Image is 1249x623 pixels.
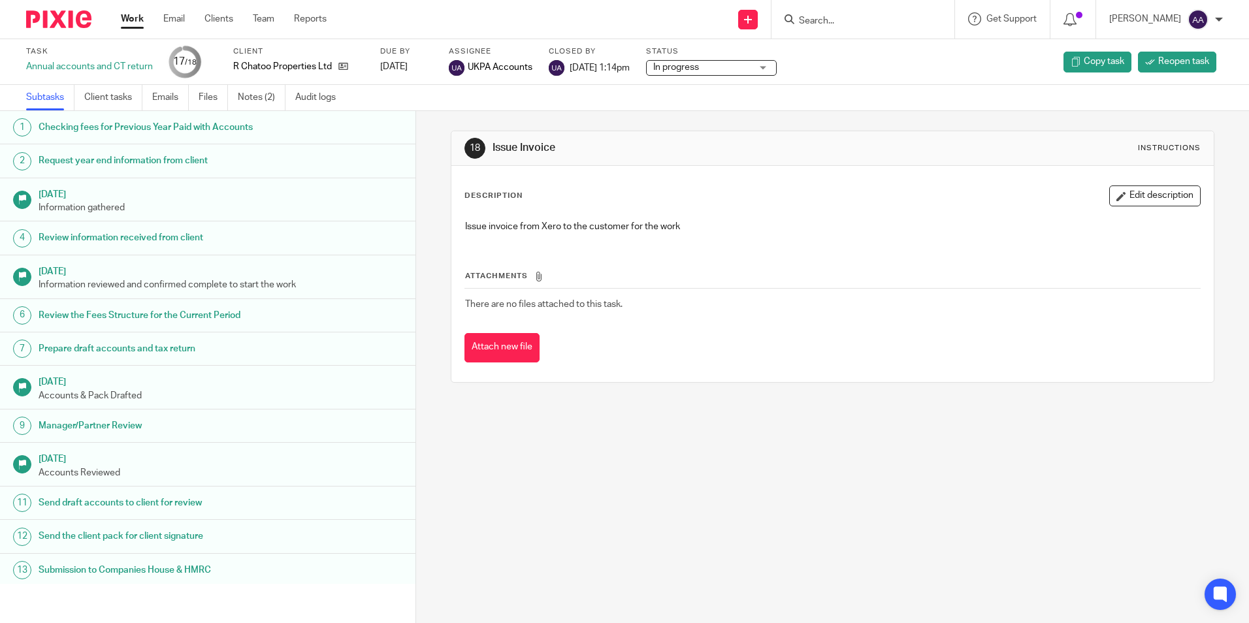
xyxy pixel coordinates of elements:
div: 11 [13,494,31,512]
div: Annual accounts and CT return [26,60,153,73]
label: Assignee [449,46,532,57]
span: Attachments [465,272,528,280]
a: Email [163,12,185,25]
small: /18 [185,59,197,66]
h1: [DATE] [39,185,403,201]
h1: Send draft accounts to client for review [39,493,282,513]
h1: Prepare draft accounts and tax return [39,339,282,359]
p: [PERSON_NAME] [1109,12,1181,25]
a: Team [253,12,274,25]
img: svg%3E [1188,9,1208,30]
div: 18 [464,138,485,159]
span: Get Support [986,14,1037,24]
div: Instructions [1138,143,1201,153]
a: Copy task [1063,52,1131,72]
a: Audit logs [295,85,346,110]
h1: Manager/Partner Review [39,416,282,436]
p: Description [464,191,523,201]
div: 17 [173,54,197,69]
span: There are no files attached to this task. [465,300,623,309]
h1: [DATE] [39,449,403,466]
h1: Review the Fees Structure for the Current Period [39,306,282,325]
a: Emails [152,85,189,110]
label: Client [233,46,364,57]
span: In progress [653,63,699,72]
a: Reports [294,12,327,25]
h1: Checking fees for Previous Year Paid with Accounts [39,118,282,137]
label: Status [646,46,777,57]
img: svg%3E [449,60,464,76]
span: Copy task [1084,55,1124,68]
h1: Submission to Companies House & HMRC [39,560,282,580]
h1: Review information received from client [39,228,282,248]
h1: [DATE] [39,262,403,278]
h1: Send the client pack for client signature [39,526,282,546]
p: R Chatoo Properties Ltd [233,60,332,73]
label: Due by [380,46,432,57]
span: [DATE] 1:14pm [570,63,630,72]
div: 7 [13,340,31,358]
h1: Issue Invoice [493,141,860,155]
p: Issue invoice from Xero to the customer for the work [465,220,1199,233]
h1: [DATE] [39,372,403,389]
p: Information reviewed and confirmed complete to start the work [39,278,403,291]
a: Subtasks [26,85,74,110]
a: Notes (2) [238,85,285,110]
a: Work [121,12,144,25]
img: svg%3E [549,60,564,76]
p: Accounts Reviewed [39,466,403,479]
label: Closed by [549,46,630,57]
a: Clients [204,12,233,25]
p: Information gathered [39,201,403,214]
button: Edit description [1109,185,1201,206]
span: Reopen task [1158,55,1209,68]
div: 13 [13,561,31,579]
div: 2 [13,152,31,170]
div: 6 [13,306,31,325]
a: Client tasks [84,85,142,110]
div: [DATE] [380,60,432,73]
div: 4 [13,229,31,248]
div: 12 [13,528,31,546]
img: Pixie [26,10,91,28]
p: Accounts & Pack Drafted [39,389,403,402]
a: Files [199,85,228,110]
h1: Request year end information from client [39,151,282,170]
span: UKPA Accounts [468,61,532,74]
input: Search [798,16,915,27]
div: 1 [13,118,31,136]
a: Reopen task [1138,52,1216,72]
div: 9 [13,417,31,435]
button: Attach new file [464,333,540,362]
label: Task [26,46,153,57]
